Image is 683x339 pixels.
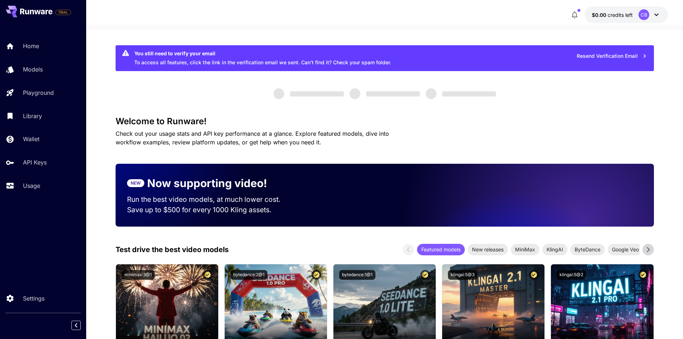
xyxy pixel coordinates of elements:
[23,42,39,50] p: Home
[147,175,267,191] p: Now supporting video!
[511,246,539,253] span: MiniMax
[71,321,81,330] button: Collapse sidebar
[608,246,643,253] span: Google Veo
[23,181,40,190] p: Usage
[23,135,39,143] p: Wallet
[570,244,605,255] div: ByteDance
[542,246,567,253] span: KlingAI
[203,270,212,280] button: Certified Model – Vetted for best performance and includes a commercial license.
[23,112,42,120] p: Library
[23,65,43,74] p: Models
[339,270,375,280] button: bytedance:1@1
[448,270,477,280] button: klingai:5@3
[131,180,141,186] p: NEW
[592,12,608,18] span: $0.00
[638,9,649,20] div: CB
[570,246,605,253] span: ByteDance
[23,294,45,303] p: Settings
[116,244,229,255] p: Test drive the best video models
[127,194,294,205] p: Run the best video models, at much lower cost.
[127,205,294,215] p: Save up to $500 for every 1000 Kling assets.
[134,50,391,57] div: You still need to verify your email
[23,88,54,97] p: Playground
[608,12,633,18] span: credits left
[230,270,267,280] button: bytedance:2@1
[55,8,71,17] span: Add your payment card to enable full platform functionality.
[542,244,567,255] div: KlingAI
[56,10,71,15] span: TRIAL
[557,270,586,280] button: klingai:5@2
[592,11,633,19] div: $0.00
[312,270,321,280] button: Certified Model – Vetted for best performance and includes a commercial license.
[122,270,155,280] button: minimax:3@1
[468,246,508,253] span: New releases
[116,116,654,126] h3: Welcome to Runware!
[573,49,651,64] button: Resend Verification Email
[468,244,508,255] div: New releases
[585,6,668,23] button: $0.00CB
[638,270,648,280] button: Certified Model – Vetted for best performance and includes a commercial license.
[77,319,86,332] div: Collapse sidebar
[134,47,391,69] div: To access all features, click the link in the verification email we sent. Can’t find it? Check yo...
[417,244,465,255] div: Featured models
[23,158,47,167] p: API Keys
[529,270,539,280] button: Certified Model – Vetted for best performance and includes a commercial license.
[511,244,539,255] div: MiniMax
[417,246,465,253] span: Featured models
[420,270,430,280] button: Certified Model – Vetted for best performance and includes a commercial license.
[116,130,389,146] span: Check out your usage stats and API key performance at a glance. Explore featured models, dive int...
[608,244,643,255] div: Google Veo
